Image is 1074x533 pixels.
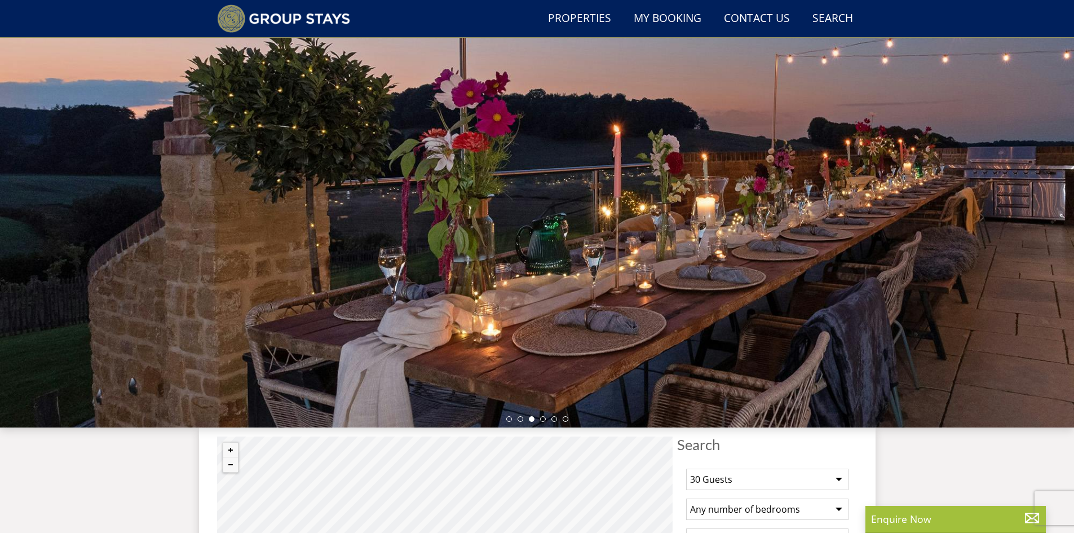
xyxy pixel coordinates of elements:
[543,6,616,32] a: Properties
[808,6,858,32] a: Search
[871,512,1040,526] p: Enquire Now
[217,5,351,33] img: Group Stays
[677,437,858,452] span: Search
[223,443,238,457] button: Zoom in
[629,6,706,32] a: My Booking
[719,6,794,32] a: Contact Us
[223,457,238,472] button: Zoom out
